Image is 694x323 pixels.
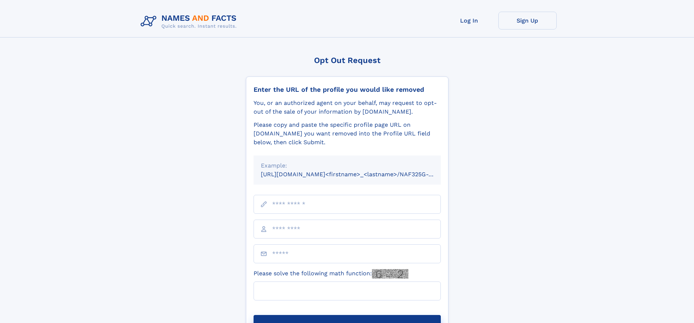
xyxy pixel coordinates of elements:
[261,161,434,170] div: Example:
[138,12,243,31] img: Logo Names and Facts
[440,12,498,29] a: Log In
[254,121,441,147] div: Please copy and paste the specific profile page URL on [DOMAIN_NAME] you want removed into the Pr...
[254,99,441,116] div: You, or an authorized agent on your behalf, may request to opt-out of the sale of your informatio...
[261,171,455,178] small: [URL][DOMAIN_NAME]<firstname>_<lastname>/NAF325G-xxxxxxxx
[254,269,408,279] label: Please solve the following math function:
[246,56,448,65] div: Opt Out Request
[498,12,557,29] a: Sign Up
[254,86,441,94] div: Enter the URL of the profile you would like removed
